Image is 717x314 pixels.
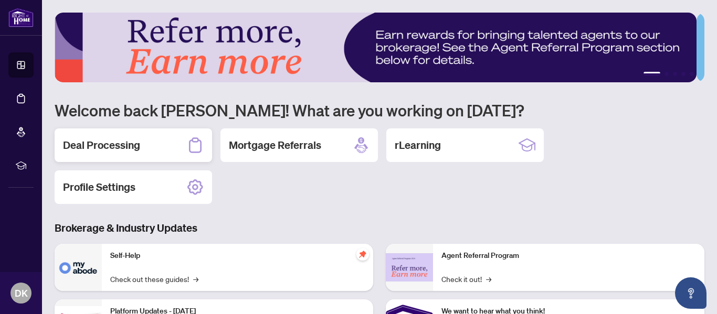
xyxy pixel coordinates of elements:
span: DK [15,286,28,300]
span: → [486,273,491,285]
button: 4 [681,72,686,76]
span: pushpin [356,248,369,261]
h3: Brokerage & Industry Updates [55,221,704,235]
h1: Welcome back [PERSON_NAME]! What are you working on [DATE]? [55,100,704,120]
img: Slide 0 [55,13,697,82]
p: Self-Help [110,250,365,262]
h2: Mortgage Referrals [229,138,321,153]
img: Agent Referral Program [386,253,433,282]
img: logo [8,8,34,27]
button: 1 [644,72,660,76]
h2: Deal Processing [63,138,140,153]
button: Open asap [675,277,707,309]
p: Agent Referral Program [441,250,696,262]
a: Check it out!→ [441,273,491,285]
button: 5 [690,72,694,76]
button: 3 [673,72,677,76]
h2: rLearning [395,138,441,153]
a: Check out these guides!→ [110,273,198,285]
span: → [193,273,198,285]
img: Self-Help [55,244,102,291]
button: 2 [665,72,669,76]
h2: Profile Settings [63,180,135,194]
